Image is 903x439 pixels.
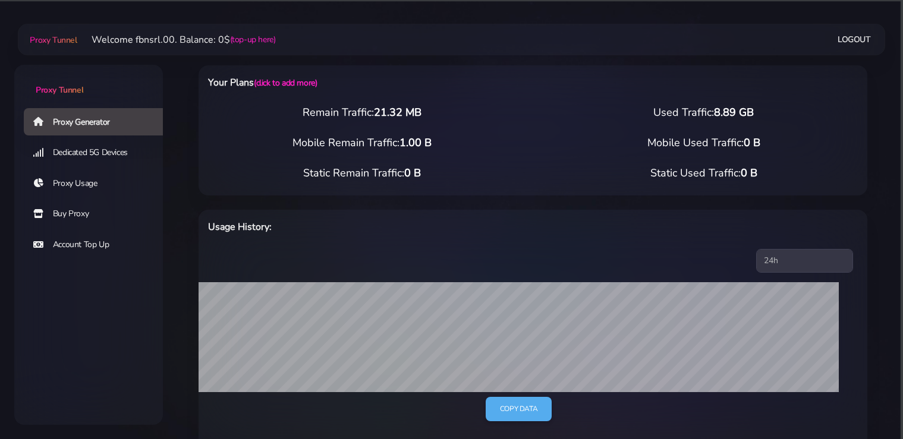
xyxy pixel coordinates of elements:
a: Copy data [486,397,552,421]
span: Proxy Tunnel [30,34,77,46]
span: 21.32 MB [374,105,421,119]
iframe: Webchat Widget [728,245,888,424]
div: Mobile Remain Traffic: [191,135,533,151]
h6: Usage History: [208,219,581,235]
a: Proxy Tunnel [27,30,77,49]
span: 0 B [744,135,760,150]
a: Proxy Usage [24,170,172,197]
div: Used Traffic: [533,105,875,121]
a: Account Top Up [24,231,172,258]
span: 8.89 GB [714,105,754,119]
span: 0 B [741,166,757,180]
div: Static Used Traffic: [533,165,875,181]
li: Welcome fbnsrl.00. Balance: 0$ [77,33,276,47]
h6: Your Plans [208,75,581,90]
div: Remain Traffic: [191,105,533,121]
span: 0 B [404,166,421,180]
a: (top-up here) [230,33,276,46]
span: 1.00 B [399,135,432,150]
a: Proxy Generator [24,108,172,135]
span: Proxy Tunnel [36,84,83,96]
div: Mobile Used Traffic: [533,135,875,151]
a: Buy Proxy [24,200,172,228]
a: (click to add more) [254,77,317,89]
a: Proxy Tunnel [14,65,163,96]
a: Logout [838,29,871,50]
a: Dedicated 5G Devices [24,139,172,166]
div: Static Remain Traffic: [191,165,533,181]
